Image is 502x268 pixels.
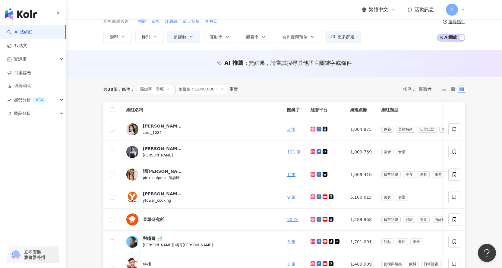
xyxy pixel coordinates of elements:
a: 22 筆 [287,217,298,222]
button: 互動率 [204,31,236,43]
button: 類型 [103,31,132,43]
span: 甜點 [381,238,393,245]
img: KOL Avatar [126,191,138,203]
a: chrome extension立即安裝 瀏覽器外掛 [8,247,58,263]
a: KOL Avatar菜單研究所 [126,213,278,225]
button: 觀看率 [240,31,272,43]
td: 1,009,769 [346,141,377,163]
span: 飲料 [407,261,419,267]
div: [PERSON_NAME]網 [143,191,182,197]
span: 追蹤數 [174,35,186,39]
span: 食譜 [396,149,408,155]
button: 白玉苦瓜 [182,18,200,25]
td: 1,004,875 [346,118,377,141]
span: 繁體中文 [369,6,388,13]
div: 重置 [229,87,238,92]
span: 活動訊息 [415,7,434,12]
span: 美食 [381,194,393,200]
img: KOL Avatar [126,123,138,135]
span: 飲料 [396,238,408,245]
span: 旅遊 [432,171,444,178]
span: 資源庫 [14,52,27,66]
a: KOL Avatar語[PERSON_NAME]/ [PERSON_NAME]pinksoulpuss|張語昕 [126,168,278,181]
button: 合作費用預估 [276,31,321,43]
span: | [173,242,175,247]
span: 洋蔥絲 [165,18,178,24]
span: 白玉苦瓜 [183,18,200,24]
div: AI 推薦 ： [224,59,352,67]
button: 洋蔥絲 [165,18,178,25]
img: KOL Avatar [126,213,138,225]
span: 30 [108,87,113,92]
a: 洞察報告 [7,84,31,90]
a: 5 筆 [287,239,295,244]
span: 日常話題 [381,171,401,178]
span: 性別 [142,35,150,39]
span: question-circle [443,20,447,24]
a: 121 筆 [287,150,301,154]
span: [PERSON_NAME] [143,153,173,157]
span: 日常話題 [421,261,440,267]
span: 競品分析 [14,107,31,120]
th: 經營平台 [306,102,346,118]
span: 柴魚 [151,18,160,24]
span: 美食 [418,216,430,223]
a: 3 筆 [287,262,295,266]
td: 1,069,410 [346,163,377,186]
span: 日常話題 [381,216,401,223]
div: 牛排 [143,261,151,267]
span: | [166,175,169,180]
div: 語[PERSON_NAME]/ [PERSON_NAME] [143,168,182,174]
span: zora_1024 [143,131,162,135]
button: 追蹤數 [167,31,200,43]
span: 美食 [439,126,451,133]
span: 藝術與娛樂 [381,261,404,267]
span: 關鍵字：青蔥 [137,84,173,94]
div: 菜單研究所 [143,216,164,222]
img: KOL Avatar [126,236,138,248]
span: 追蹤數：1,000,000+ [175,84,227,94]
img: chrome extension [10,250,21,260]
th: 總追蹤數 [346,102,377,118]
button: 柴魚 [151,18,160,25]
span: 類型 [110,35,118,39]
div: 排序： [403,84,440,94]
span: 關聯性 [419,84,437,94]
span: 美食 [381,149,393,155]
span: 無結果，請嘗試搜尋其他語言關鍵字或條件 [249,60,352,66]
td: 1,289,968 [346,209,377,231]
span: 豬腱 [138,18,146,24]
button: 性別 [135,31,164,43]
img: logo [5,8,37,20]
a: 商案媒合 [7,70,31,76]
a: searchAI 找網紅 [7,29,33,35]
span: [PERSON_NAME] [143,243,173,247]
span: 立即安裝 瀏覽器外掛 [24,249,45,260]
a: 1 筆 [287,172,295,177]
div: BETA [32,97,46,103]
span: 美妝時尚 [396,126,415,133]
span: pinksoulpuss [143,176,166,180]
a: KOL Avatar[PERSON_NAME]做便當[PERSON_NAME] [126,146,278,158]
a: KOL Avatar對嘴哥[PERSON_NAME]|嘴哥[PERSON_NAME] [126,235,278,248]
span: 趨勢分析 [14,93,46,107]
span: 合作費用預估 [282,35,308,39]
a: 找貼文 [7,43,27,49]
td: 6,100,615 [346,186,377,209]
div: 對嘴哥 [143,235,156,241]
span: 更多篩選 [338,34,355,39]
span: rise [7,98,11,102]
span: A [450,6,453,13]
span: 張語昕 [169,176,180,180]
a: 9 筆 [287,195,295,200]
span: ytower_cooking [143,198,171,203]
a: 3 筆 [287,127,295,132]
th: 網紅名稱 [122,102,283,118]
span: 法政社會 [432,216,451,223]
span: 您可能感興趣： [103,18,133,24]
div: [PERSON_NAME]做便當 [143,146,182,152]
td: 1,701,091 [346,231,377,253]
span: 美食 [403,171,415,178]
iframe: Help Scout Beacon - Open [478,244,496,262]
button: 杏包菇 [204,18,218,25]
